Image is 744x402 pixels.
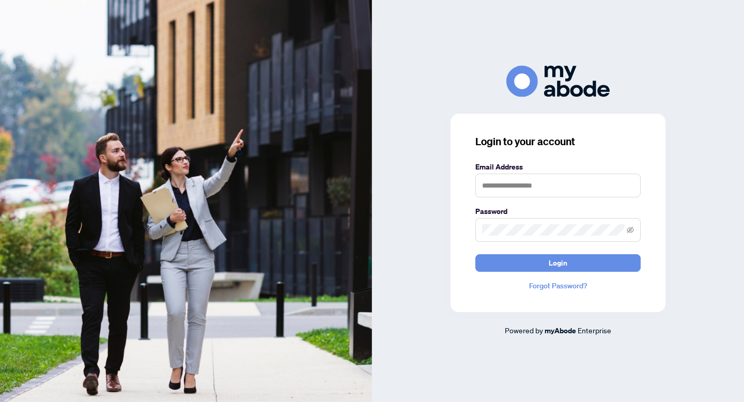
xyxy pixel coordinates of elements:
[549,255,567,271] span: Login
[627,226,634,234] span: eye-invisible
[506,66,610,97] img: ma-logo
[475,206,641,217] label: Password
[475,254,641,272] button: Login
[578,326,611,335] span: Enterprise
[505,326,543,335] span: Powered by
[545,325,576,336] a: myAbode
[475,280,641,291] a: Forgot Password?
[475,161,641,173] label: Email Address
[475,134,641,149] h3: Login to your account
